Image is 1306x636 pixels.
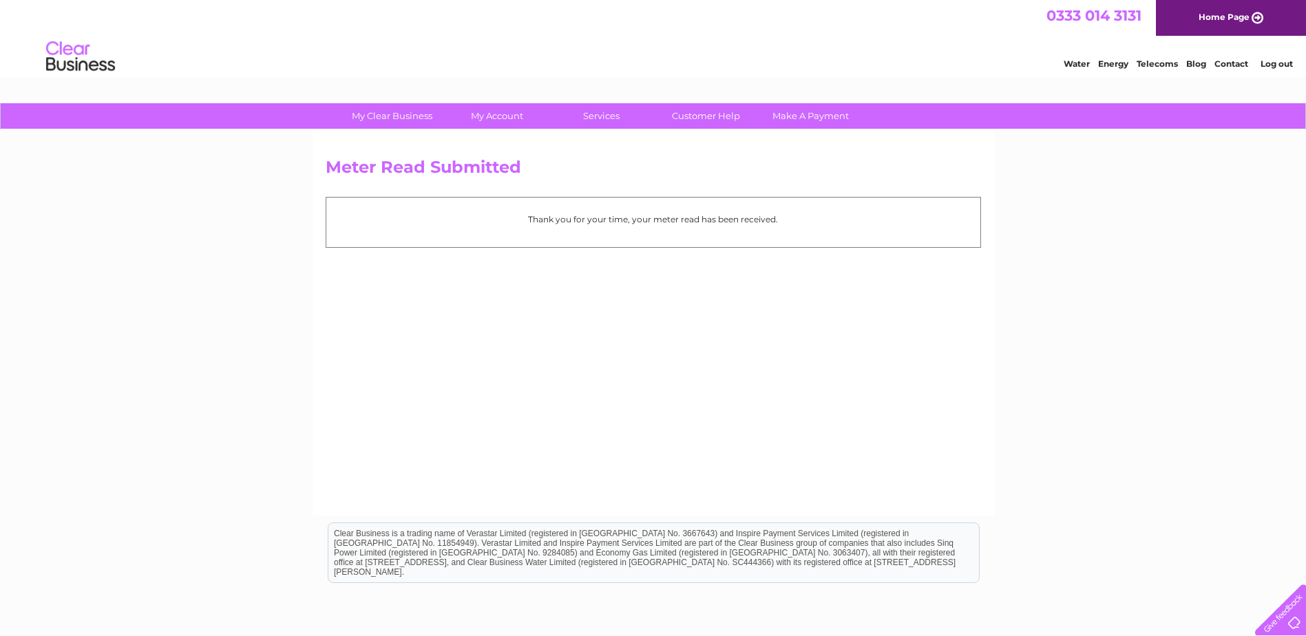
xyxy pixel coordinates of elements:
[1261,59,1293,69] a: Log out
[1137,59,1178,69] a: Telecoms
[335,103,449,129] a: My Clear Business
[1064,59,1090,69] a: Water
[45,36,116,78] img: logo.png
[1214,59,1248,69] a: Contact
[545,103,658,129] a: Services
[440,103,554,129] a: My Account
[333,213,973,226] p: Thank you for your time, your meter read has been received.
[1046,7,1141,24] a: 0333 014 3131
[1186,59,1206,69] a: Blog
[754,103,867,129] a: Make A Payment
[649,103,763,129] a: Customer Help
[1098,59,1128,69] a: Energy
[326,158,981,184] h2: Meter Read Submitted
[328,8,979,67] div: Clear Business is a trading name of Verastar Limited (registered in [GEOGRAPHIC_DATA] No. 3667643...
